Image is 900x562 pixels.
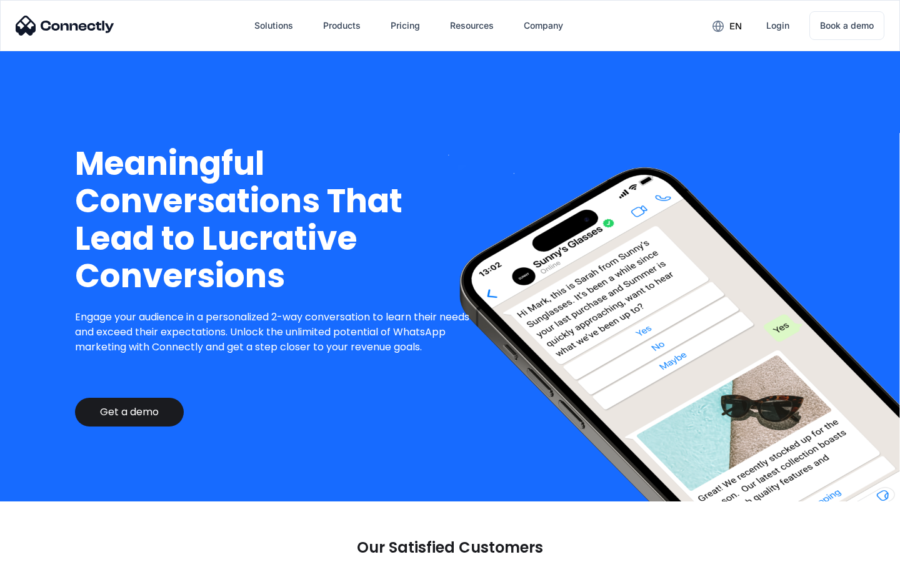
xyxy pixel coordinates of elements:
a: Book a demo [809,11,884,40]
a: Pricing [381,11,430,41]
div: Get a demo [100,406,159,418]
img: Connectly Logo [16,16,114,36]
p: Our Satisfied Customers [357,539,543,556]
div: en [729,17,742,35]
a: Login [756,11,799,41]
div: Solutions [244,11,303,41]
ul: Language list [25,540,75,558]
div: Resources [440,11,504,41]
div: Products [313,11,371,41]
h1: Meaningful Conversations That Lead to Lucrative Conversions [75,145,479,295]
div: Solutions [254,17,293,34]
div: Company [524,17,563,34]
div: Pricing [391,17,420,34]
div: Resources [450,17,494,34]
div: Login [766,17,789,34]
aside: Language selected: English [12,540,75,558]
div: Company [514,11,573,41]
div: Products [323,17,361,34]
div: en [702,16,751,35]
a: Get a demo [75,398,184,426]
p: Engage your audience in a personalized 2-way conversation to learn their needs and exceed their e... [75,310,479,355]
